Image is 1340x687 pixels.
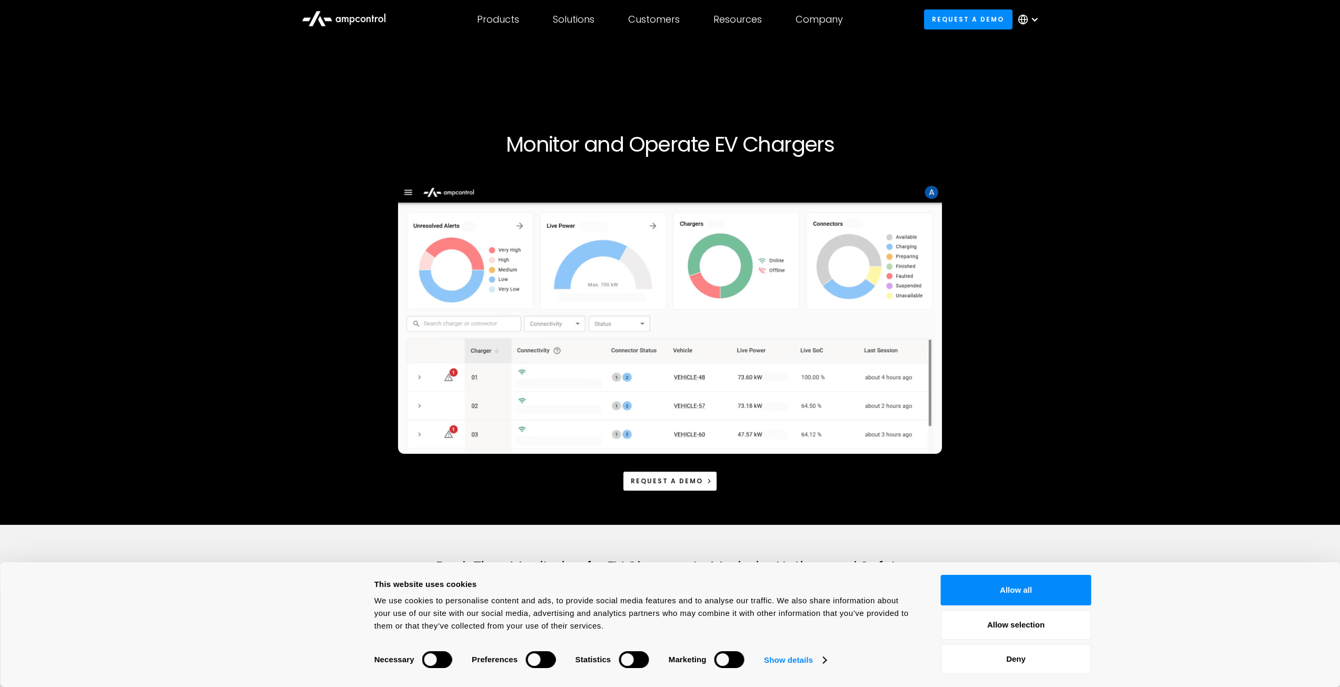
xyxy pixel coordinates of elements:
h1: Monitor and Operate EV Chargers [350,132,990,157]
button: Allow all [941,575,1091,605]
div: Products [477,14,519,25]
div: Resources [713,14,762,25]
strong: Necessary [374,655,414,664]
a: Request a demo [623,471,718,491]
div: Solutions [553,14,594,25]
div: Customers [628,14,680,25]
h2: Real-Time Monitoring for EV Chargers to Maximize Uptime and Safety [392,559,948,576]
div: Company [796,14,843,25]
a: Request a demo [924,9,1013,29]
strong: Preferences [472,655,518,664]
div: We use cookies to personalise content and ads, to provide social media features and to analyse ou... [374,594,917,632]
button: Deny [941,644,1091,674]
div: Request a demo [631,476,703,486]
button: Allow selection [941,610,1091,640]
img: Ampcontrol Open Charge Point Protocol OCPP Server for EV Fleet Charging [398,182,942,454]
div: This website uses cookies [374,578,917,591]
strong: Marketing [669,655,707,664]
strong: Statistics [575,655,611,664]
a: Show details [764,652,826,668]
